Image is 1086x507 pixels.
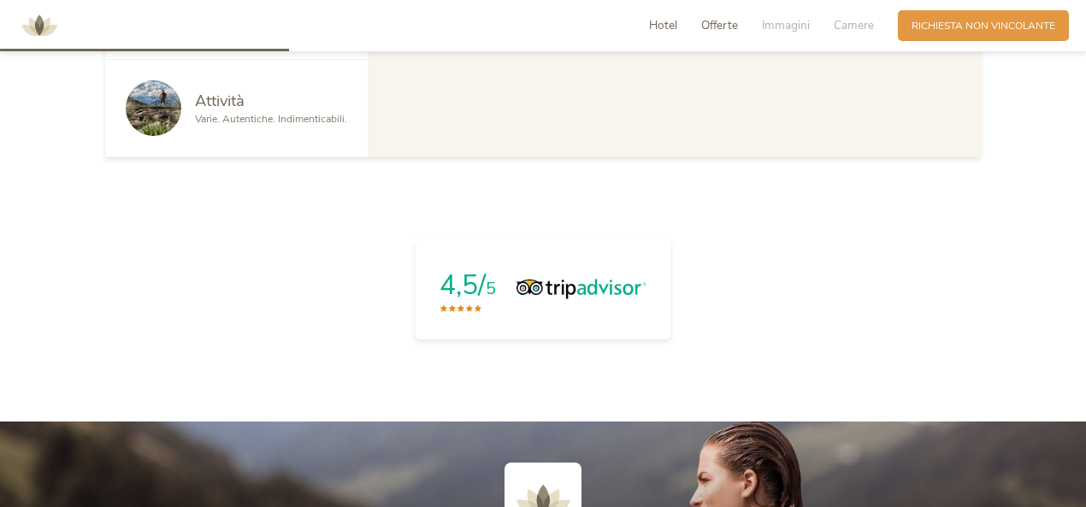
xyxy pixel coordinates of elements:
[416,239,671,339] a: 4,5/5Tripadvisor
[14,21,65,30] a: AMONTI & LUNARIS Wellnessresort
[486,277,496,300] span: 5
[912,19,1055,33] span: Richiesta non vincolante
[195,90,245,111] span: Attività
[516,276,647,302] img: Tripadvisor
[762,17,810,33] span: Immagini
[440,267,486,304] span: 4,5/
[195,112,347,126] span: Varie. Autentiche. Indimenticabili.
[649,17,677,33] span: Hotel
[701,17,738,33] span: Offerte
[834,17,874,33] span: Camere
